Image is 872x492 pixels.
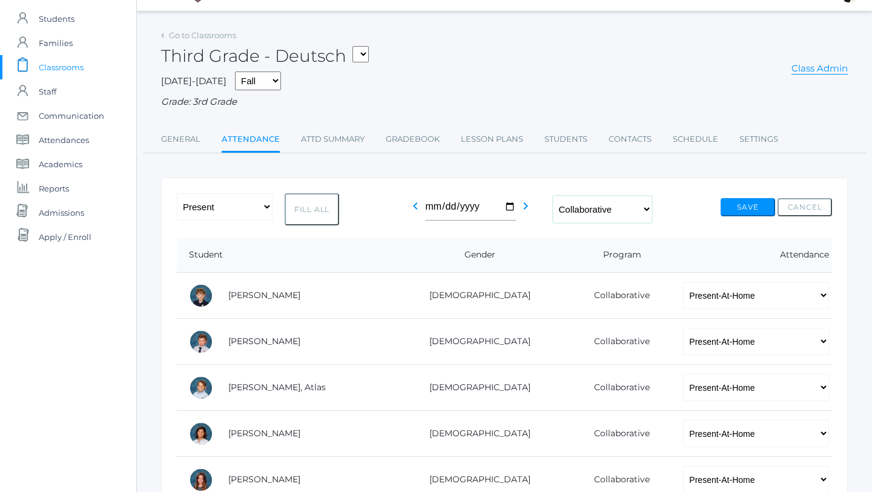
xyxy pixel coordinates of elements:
div: Grade: 3rd Grade [161,95,848,109]
th: Attendance [671,238,832,273]
i: chevron_right [518,199,533,213]
span: Academics [39,152,82,176]
a: Lesson Plans [461,127,523,151]
td: Collaborative [564,365,672,411]
a: Go to Classrooms [169,30,236,40]
div: Wiley Culver [189,330,213,354]
a: Attd Summary [301,127,365,151]
span: [DATE]-[DATE] [161,75,226,87]
th: Gender [387,238,563,273]
button: Save [721,198,775,216]
td: [DEMOGRAPHIC_DATA] [387,273,563,319]
a: Class Admin [791,62,848,75]
a: chevron_left [408,204,423,216]
a: Students [544,127,587,151]
td: [DEMOGRAPHIC_DATA] [387,365,563,411]
th: Program [564,238,672,273]
a: General [161,127,200,151]
i: chevron_left [408,199,423,213]
td: Collaborative [564,411,672,457]
a: Gradebook [386,127,440,151]
a: [PERSON_NAME] [228,290,300,301]
div: Caleb Carpenter [189,284,213,308]
td: Collaborative [564,319,672,365]
span: Students [39,7,74,31]
span: Attendances [39,128,89,152]
a: Settings [739,127,778,151]
span: Families [39,31,73,55]
a: [PERSON_NAME] [228,428,300,439]
a: Attendance [222,127,280,153]
span: Reports [39,176,69,201]
div: Atlas Doss [189,376,213,400]
a: [PERSON_NAME] [228,474,300,485]
span: Apply / Enroll [39,225,91,249]
a: [PERSON_NAME] [228,336,300,347]
a: chevron_right [518,204,533,216]
div: Adella Ewing [189,422,213,446]
a: Schedule [673,127,718,151]
td: Collaborative [564,273,672,319]
span: Staff [39,79,56,104]
td: [DEMOGRAPHIC_DATA] [387,411,563,457]
span: Communication [39,104,104,128]
a: Contacts [609,127,652,151]
span: Admissions [39,201,84,225]
button: Cancel [778,198,832,216]
div: Evangeline Ewing [189,468,213,492]
h2: Third Grade - Deutsch [161,47,369,65]
th: Student [177,238,387,273]
td: [DEMOGRAPHIC_DATA] [387,319,563,365]
span: Classrooms [39,55,84,79]
button: Fill All [285,193,339,225]
a: [PERSON_NAME], Atlas [228,382,326,393]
